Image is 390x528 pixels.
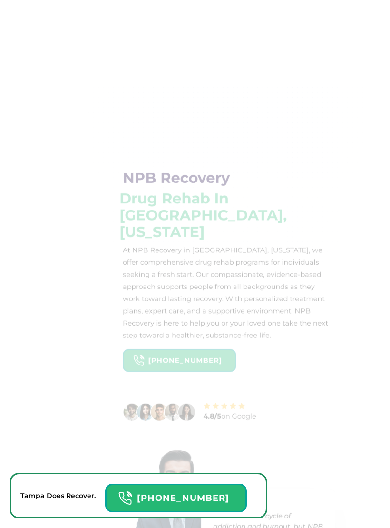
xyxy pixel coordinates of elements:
a: Header Calendar Icons[PHONE_NUMBER] [123,345,244,372]
img: Background dots [69,86,381,398]
strong: [PHONE_NUMBER] [148,356,222,365]
img: Stars review icon [204,402,245,410]
img: A woman in a business suit posing for a picture. [177,403,195,421]
img: A man with a beard wearing a white shirt and black tie. [164,403,182,421]
img: A woman in a blue shirt is smiling. [136,403,155,421]
h1: NPB Recovery [123,170,230,186]
img: Header Calendar Icons [118,491,132,506]
img: A man with a beard smiling at the camera. [123,403,141,421]
img: A man with a beard and a mustache. [150,403,168,421]
a: Header Calendar Icons[PHONE_NUMBER] [105,479,256,512]
strong: [PHONE_NUMBER] [137,493,229,503]
strong: 4.8/5 [204,412,222,421]
p: Tampa Does Recover. [20,490,96,501]
p: At NPB Recovery in [GEOGRAPHIC_DATA], [US_STATE], we offer comprehensive drug rehab programs for ... [123,244,328,342]
div: on Google [204,412,256,422]
h1: Drug Rehab in [GEOGRAPHIC_DATA], [US_STATE] [119,190,325,240]
img: Header Calendar Icons [133,355,145,366]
